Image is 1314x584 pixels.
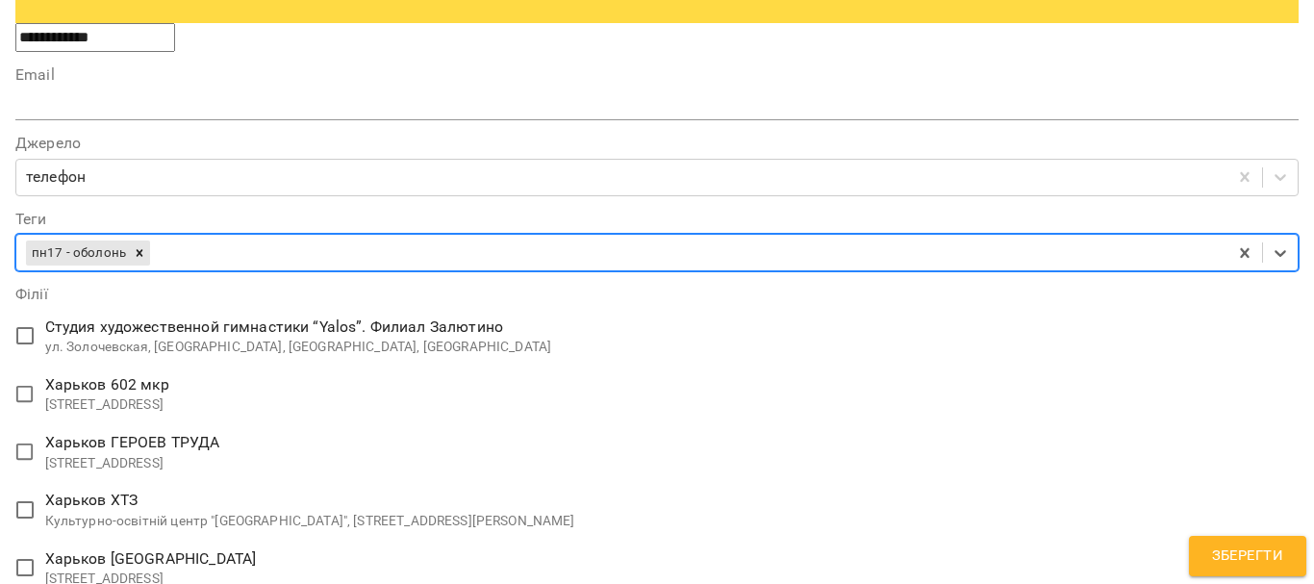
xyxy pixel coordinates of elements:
span: Харьков ХТЗ [45,491,139,509]
p: Культурно-освітній центр "[GEOGRAPHIC_DATA]", [STREET_ADDRESS][PERSON_NAME] [45,512,575,531]
p: ул. Золочевская, [GEOGRAPHIC_DATA], [GEOGRAPHIC_DATA], [GEOGRAPHIC_DATA] [45,338,552,357]
div: пн17 - оболонь [26,241,129,266]
p: [STREET_ADDRESS] [45,395,169,415]
button: Зберегти [1189,536,1306,576]
label: Філії [15,287,1299,302]
label: Email [15,67,1299,83]
label: Джерело [15,136,1299,151]
span: Харьков [GEOGRAPHIC_DATA] [45,549,257,568]
span: Студия художественной гимнастики “Yalos”. Филиал Залютино [45,317,503,336]
div: телефон [26,166,86,190]
span: Харьков ГЕРОЕВ ТРУДА [45,433,220,451]
span: Харьков 602 мкр [45,375,169,394]
label: Теги [15,212,1299,227]
span: Зберегти [1212,544,1283,569]
p: [STREET_ADDRESS] [45,454,220,473]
